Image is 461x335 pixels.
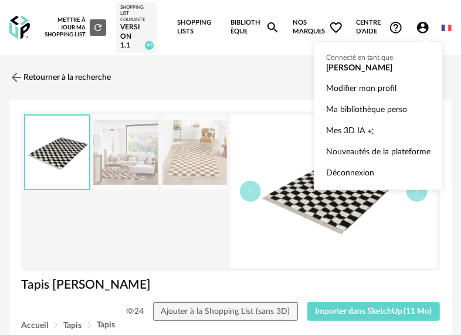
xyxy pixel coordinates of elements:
img: thumbnail.png [230,114,437,268]
span: Mes 3D IA [326,120,365,141]
span: Accueil [21,322,48,330]
span: Creation icon [367,120,374,141]
span: 40 [145,41,154,50]
div: Breadcrumb [21,321,440,330]
a: Modifier mon profil [326,78,431,99]
span: Account Circle icon [416,21,430,35]
div: Version 1.1 [120,23,152,50]
span: 24 [126,306,144,317]
img: svg+xml;base64,PHN2ZyB3aWR0aD0iMjQiIGhlaWdodD0iMjQiIHZpZXdCb3g9IjAgMCAyNCAyNCIgZmlsbD0ibm9uZSIgeG... [9,70,23,84]
div: Shopping List courante [120,5,152,23]
span: Account Circle icon [416,21,435,35]
img: b05fd769c7dd7751bee5d137ad96d0d6.jpg [162,115,228,190]
img: ee88adba7e2d49c93cccb6237e15d5f8.jpg [93,115,158,190]
span: Magnify icon [266,21,280,35]
a: Ma bibliothèque perso [326,99,431,120]
div: Mettre à jour ma Shopping List [43,16,106,38]
span: Tapis [63,322,82,330]
img: fr [442,23,452,33]
button: Importer dans SketchUp (11 Mo) [307,302,440,321]
a: Retourner à la recherche [9,65,111,90]
img: thumbnail.png [25,116,89,189]
span: Ajouter à la Shopping List (sans 3D) [161,307,290,316]
span: Importer dans SketchUp (11 Mo) [315,307,432,316]
button: Ajouter à la Shopping List (sans 3D) [153,302,298,321]
span: Heart Outline icon [329,21,343,35]
a: Mes 3D IACreation icon [326,120,431,141]
span: Help Circle Outline icon [389,21,403,35]
a: Déconnexion [326,163,431,184]
h1: Tapis [PERSON_NAME] [21,277,440,293]
span: Centre d'aideHelp Circle Outline icon [356,19,403,36]
a: Nouveautés de la plateforme [326,141,431,163]
span: Tapis [97,321,115,329]
span: Refresh icon [93,24,103,30]
a: Shopping List courante Version 1.1 40 [120,5,152,50]
img: OXP [9,16,30,40]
